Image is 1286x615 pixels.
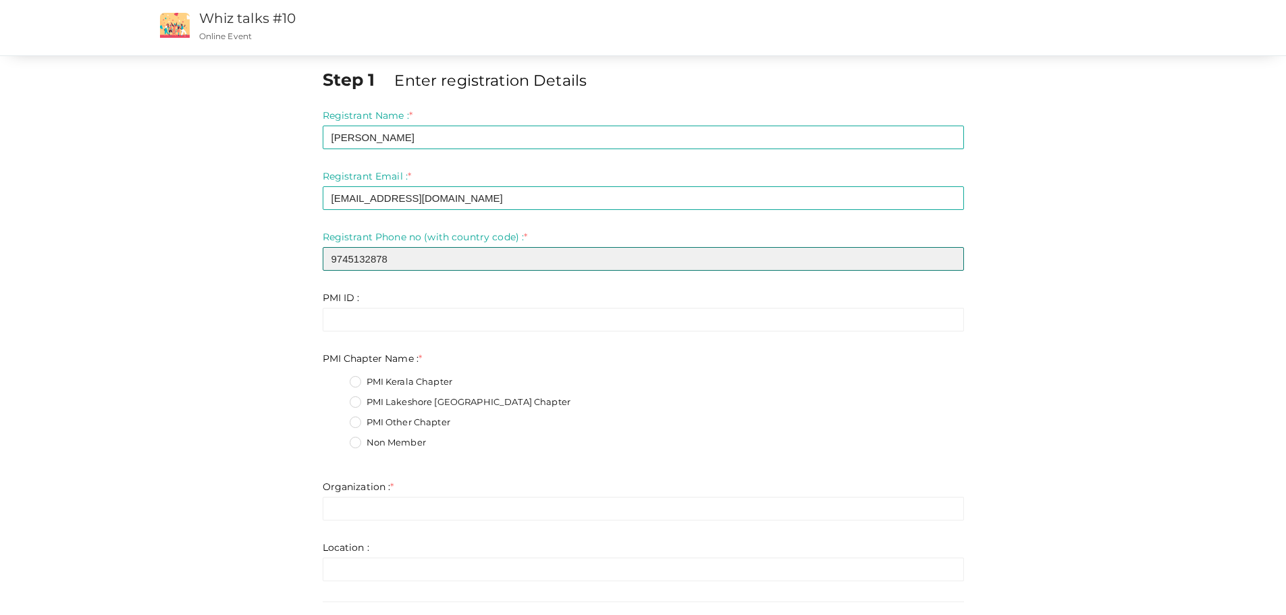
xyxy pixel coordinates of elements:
[350,396,570,409] label: PMI Lakeshore [GEOGRAPHIC_DATA] Chapter
[199,10,296,26] a: Whiz talks #10
[350,416,450,429] label: PMI Other Chapter
[323,169,412,183] label: Registrant Email :
[199,30,842,42] p: Online Event
[323,291,360,304] label: PMI ID :
[323,480,394,493] label: Organization :
[350,436,426,450] label: Non Member
[323,352,423,365] label: PMI Chapter Name :
[323,230,528,244] label: Registrant Phone no (with country code) :
[323,247,964,271] input: Enter registrant phone no here.
[323,109,413,122] label: Registrant Name :
[323,68,392,92] label: Step 1
[350,375,453,389] label: PMI Kerala Chapter
[394,70,587,91] label: Enter registration Details
[323,541,369,554] label: Location :
[160,13,190,38] img: event2.png
[323,186,964,210] input: Enter registrant email here.
[323,126,964,149] input: Enter registrant name here.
